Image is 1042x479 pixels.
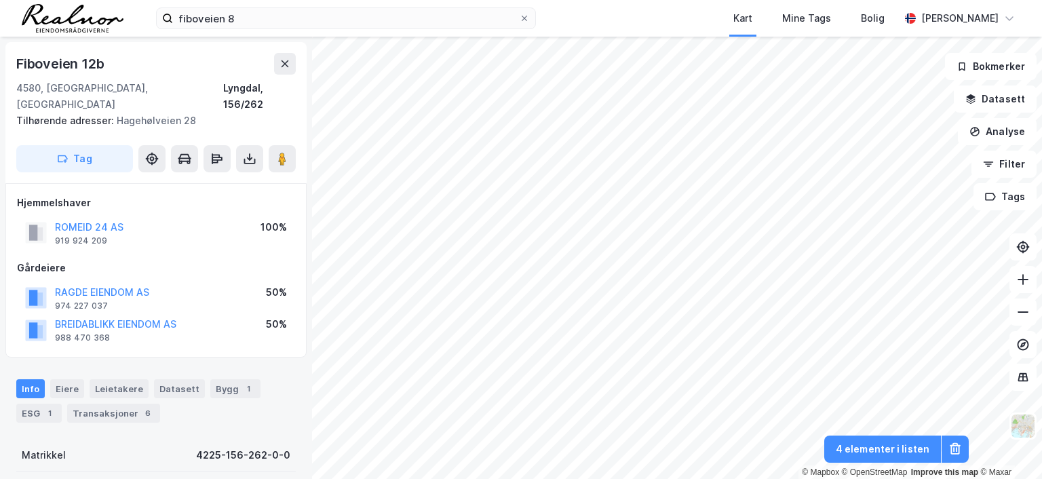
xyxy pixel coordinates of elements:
a: Improve this map [911,467,978,477]
div: 1 [43,406,56,420]
iframe: Chat Widget [974,414,1042,479]
button: Datasett [954,85,1037,113]
button: Tag [16,145,133,172]
div: Matrikkel [22,447,66,463]
button: Bokmerker [945,53,1037,80]
div: Bolig [861,10,885,26]
div: 988 470 368 [55,332,110,343]
div: 4225-156-262-0-0 [196,447,290,463]
div: Transaksjoner [67,404,160,423]
div: Kart [733,10,752,26]
img: realnor-logo.934646d98de889bb5806.png [22,4,123,33]
input: Søk på adresse, matrikkel, gårdeiere, leietakere eller personer [173,8,519,28]
button: Filter [971,151,1037,178]
div: 974 227 037 [55,301,108,311]
div: Fiboveien 12b [16,53,107,75]
button: 4 elementer i listen [824,436,941,463]
div: Lyngdal, 156/262 [223,80,296,113]
div: Leietakere [90,379,149,398]
div: Eiere [50,379,84,398]
button: Tags [973,183,1037,210]
div: Kontrollprogram for chat [974,414,1042,479]
div: 1 [242,382,255,396]
div: Info [16,379,45,398]
div: Hagehølveien 28 [16,113,285,129]
div: [PERSON_NAME] [921,10,999,26]
div: 6 [141,406,155,420]
div: 100% [260,219,287,235]
div: Mine Tags [782,10,831,26]
div: Hjemmelshaver [17,195,295,211]
div: Bygg [210,379,260,398]
div: ESG [16,404,62,423]
div: Datasett [154,379,205,398]
div: 50% [266,316,287,332]
a: OpenStreetMap [842,467,908,477]
div: Gårdeiere [17,260,295,276]
span: Tilhørende adresser: [16,115,117,126]
div: 50% [266,284,287,301]
a: Mapbox [802,467,839,477]
button: Analyse [958,118,1037,145]
div: 4580, [GEOGRAPHIC_DATA], [GEOGRAPHIC_DATA] [16,80,223,113]
div: 919 924 209 [55,235,107,246]
img: Z [1010,413,1036,439]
